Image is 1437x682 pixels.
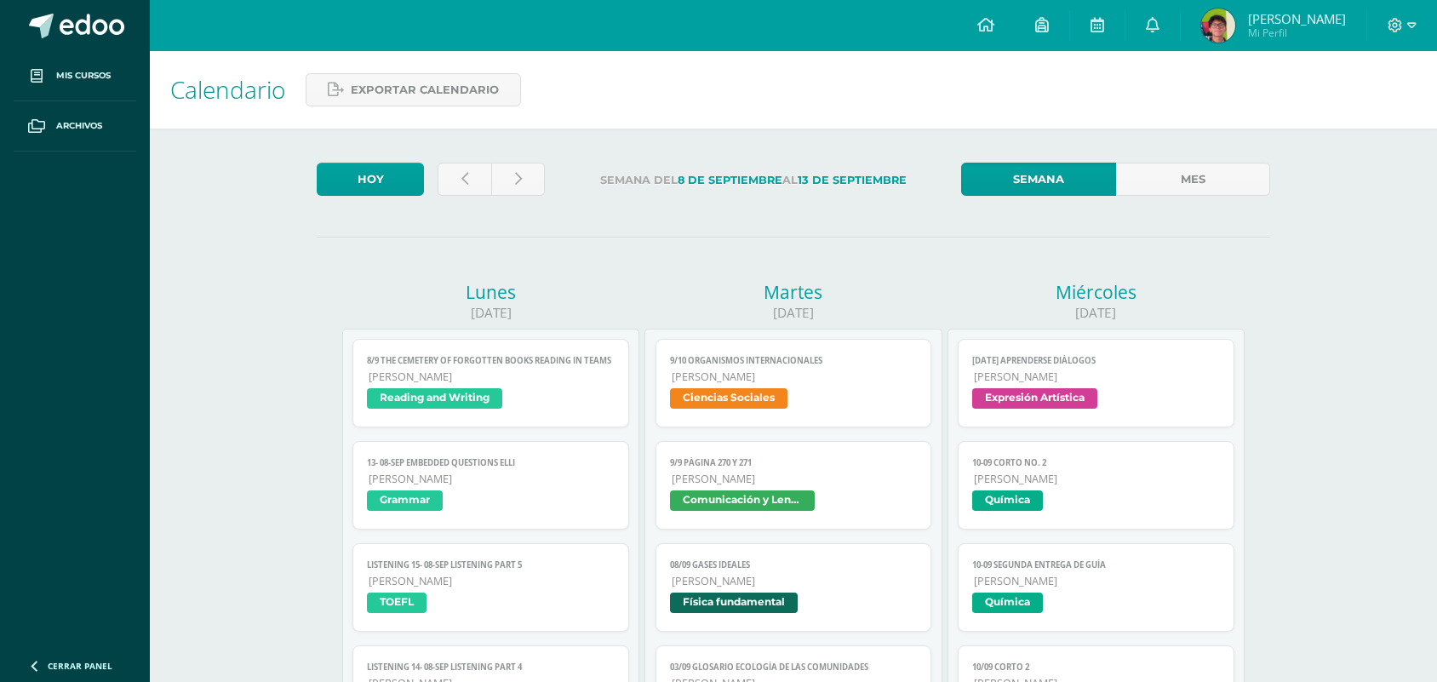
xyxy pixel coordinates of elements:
div: Lunes [342,280,639,304]
span: [PERSON_NAME] [369,574,615,588]
span: Mi Perfil [1248,26,1346,40]
div: [DATE] [644,304,942,322]
span: [PERSON_NAME] [974,472,1220,486]
span: Archivos [56,119,102,133]
a: Semana [961,163,1115,196]
a: LISTENING 15- 08-sep Listening part 5[PERSON_NAME]TOEFL [352,543,629,632]
span: [PERSON_NAME] [974,574,1220,588]
span: 03/09 Glosario Ecología de las comunidades [670,662,918,673]
a: Mes [1116,163,1270,196]
span: 9/10 Organismos Internacionales [670,355,918,366]
img: 92ea0d8c7df05cfc06e3fb8b759d2e58.png [1201,9,1235,43]
a: Hoy [317,163,424,196]
div: Miércoles [948,280,1245,304]
a: 10-09 SEGUNDA ENTREGA DE GUÍA[PERSON_NAME]Química [958,543,1234,632]
a: 13- 08-sep Embedded questions ELLI[PERSON_NAME]Grammar [352,441,629,530]
span: Mis cursos [56,69,111,83]
div: [DATE] [342,304,639,322]
a: 9/10 Organismos Internacionales[PERSON_NAME]Ciencias Sociales [656,339,932,427]
span: 13- 08-sep Embedded questions ELLI [367,457,615,468]
a: 9/9 Página 270 y 271[PERSON_NAME]Comunicación y Lenguaje [656,441,932,530]
span: [PERSON_NAME] [672,370,918,384]
strong: 13 de Septiembre [798,174,907,186]
span: Grammar [367,490,443,511]
span: Cerrar panel [48,660,112,672]
span: Reading and Writing [367,388,502,409]
span: 10/09 Corto 2 [972,662,1220,673]
span: 8/9 The Cemetery of Forgotten books reading in TEAMS [367,355,615,366]
a: 10-09 CORTO No. 2[PERSON_NAME]Química [958,441,1234,530]
span: 10-09 CORTO No. 2 [972,457,1220,468]
span: Comunicación y Lenguaje [670,490,815,511]
span: [PERSON_NAME] [369,370,615,384]
span: Química [972,490,1043,511]
div: [DATE] [948,304,1245,322]
span: TOEFL [367,593,427,613]
span: Exportar calendario [351,74,499,106]
span: Física fundamental [670,593,798,613]
a: 08/09 Gases Ideales[PERSON_NAME]Física fundamental [656,543,932,632]
span: Calendario [170,73,285,106]
strong: 8 de Septiembre [678,174,782,186]
span: Expresión Artística [972,388,1097,409]
span: [PERSON_NAME] [672,472,918,486]
span: [PERSON_NAME] [369,472,615,486]
span: [PERSON_NAME] [672,574,918,588]
span: 9/9 Página 270 y 271 [670,457,918,468]
a: [DATE] Aprenderse diálogos[PERSON_NAME]Expresión Artística [958,339,1234,427]
span: [DATE] Aprenderse diálogos [972,355,1220,366]
a: Mis cursos [14,51,136,101]
span: LISTENING 14- 08-sep Listening part 4 [367,662,615,673]
span: 08/09 Gases Ideales [670,559,918,570]
a: 8/9 The Cemetery of Forgotten books reading in TEAMS[PERSON_NAME]Reading and Writing [352,339,629,427]
span: LISTENING 15- 08-sep Listening part 5 [367,559,615,570]
span: [PERSON_NAME] [974,370,1220,384]
span: 10-09 SEGUNDA ENTREGA DE GUÍA [972,559,1220,570]
span: Química [972,593,1043,613]
a: Exportar calendario [306,73,521,106]
span: Ciencias Sociales [670,388,787,409]
span: [PERSON_NAME] [1248,10,1346,27]
label: Semana del al [558,163,948,198]
div: Martes [644,280,942,304]
a: Archivos [14,101,136,152]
